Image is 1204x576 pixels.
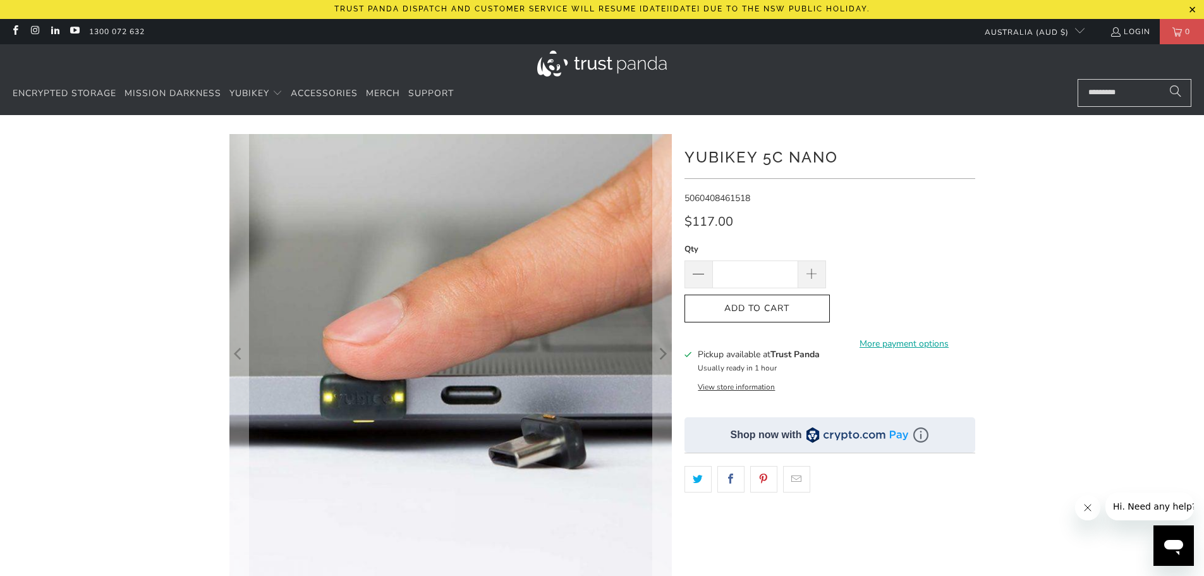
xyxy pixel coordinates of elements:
a: Encrypted Storage [13,79,116,109]
a: Share this on Facebook [717,466,745,493]
nav: Translation missing: en.navigation.header.main_nav [13,79,454,109]
a: Merch [366,79,400,109]
img: Trust Panda Australia [537,51,667,77]
p: Trust Panda dispatch and customer service will resume [DATE][DATE] due to the NSW public holiday. [334,4,870,13]
a: Trust Panda Australia on Instagram [29,27,40,37]
small: Usually ready in 1 hour [698,363,777,373]
a: Share this on Pinterest [750,466,777,493]
a: Login [1110,25,1150,39]
iframe: Message from company [1105,493,1194,520]
summary: YubiKey [229,79,283,109]
iframe: Close message [1075,495,1100,520]
span: Encrypted Storage [13,87,116,99]
a: Share this on Twitter [684,466,712,493]
div: Shop now with [731,428,802,442]
span: 0 [1182,19,1193,44]
iframe: Reviews Widget [684,515,975,556]
button: Search [1160,79,1191,107]
button: Australia (AUD $) [975,19,1085,44]
span: $117.00 [684,213,733,230]
label: Qty [684,242,826,256]
a: 1300 072 632 [89,25,145,39]
span: 5060408461518 [684,192,750,204]
b: Trust Panda [770,348,820,360]
a: Support [408,79,454,109]
a: Mission Darkness [125,79,221,109]
a: Trust Panda Australia on LinkedIn [49,27,60,37]
button: Add to Cart [684,295,830,323]
h1: YubiKey 5C Nano [684,144,975,169]
iframe: Button to launch messaging window [1153,525,1194,566]
h3: Pickup available at [698,348,820,361]
span: YubiKey [229,87,269,99]
input: Search... [1078,79,1191,107]
a: Accessories [291,79,358,109]
span: Add to Cart [698,303,817,314]
span: Support [408,87,454,99]
a: Trust Panda Australia on YouTube [69,27,80,37]
span: Hi. Need any help? [8,9,91,19]
button: View store information [698,382,775,392]
span: Mission Darkness [125,87,221,99]
span: Accessories [291,87,358,99]
span: Merch [366,87,400,99]
a: Trust Panda Australia on Facebook [9,27,20,37]
a: Email this to a friend [783,466,810,493]
a: More payment options [834,337,975,351]
a: 0 [1160,19,1204,44]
